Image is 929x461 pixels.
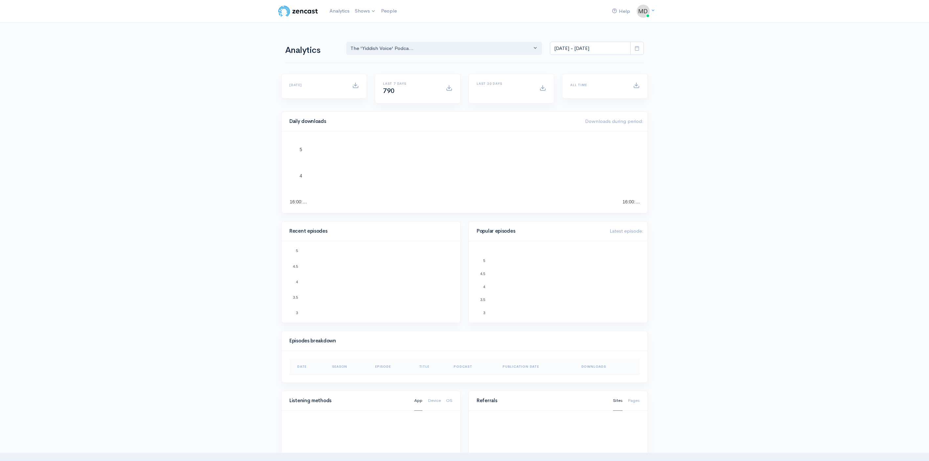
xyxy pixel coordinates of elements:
[483,285,485,288] text: 4
[289,359,327,375] th: Date
[576,359,640,375] th: Downloads
[446,391,452,411] a: OS
[327,4,352,18] a: Analytics
[370,359,414,375] th: Episode
[293,264,298,268] text: 4.5
[383,82,438,85] h6: Last 7 days
[383,87,395,95] span: 790
[378,4,399,18] a: People
[289,119,577,124] h4: Daily downloads
[352,4,378,18] a: Shows
[296,280,298,284] text: 4
[585,118,644,124] span: Downloads during period:
[285,46,338,55] h1: Analytics
[289,249,453,315] svg: A chart.
[609,4,633,18] a: Help
[477,82,532,85] h6: Last 30 days
[289,139,640,205] svg: A chart.
[277,5,319,18] img: ZenCast Logo
[289,338,636,344] h4: Episodes breakdown
[300,173,302,178] text: 4
[628,391,640,411] a: Pages
[414,391,422,411] a: App
[550,42,631,55] input: analytics date range selector
[289,398,406,403] h4: Listening methods
[483,311,485,315] text: 3
[480,298,485,302] text: 3.5
[293,295,298,299] text: 3.5
[300,147,302,152] text: 5
[448,359,497,375] th: Podcast
[290,199,307,204] text: 16:00:…
[296,249,298,253] text: 5
[351,45,532,52] div: The 'Yiddish Voice' Podca...
[637,5,650,18] img: ...
[346,42,542,55] button: The 'Yiddish Voice' Podca...
[428,391,441,411] a: Device
[480,272,485,276] text: 4.5
[414,359,449,375] th: Title
[289,228,448,234] h4: Recent episodes
[610,228,644,234] span: Latest episode:
[477,228,602,234] h4: Popular episodes
[477,249,640,315] svg: A chart.
[289,83,344,87] h6: [DATE]
[613,391,623,411] a: Sites
[623,199,640,204] text: 16:00:…
[327,359,370,375] th: Season
[477,398,605,403] h4: Referrals
[497,359,576,375] th: Publication Date
[483,259,485,263] text: 5
[570,83,625,87] h6: All time
[296,311,298,315] text: 3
